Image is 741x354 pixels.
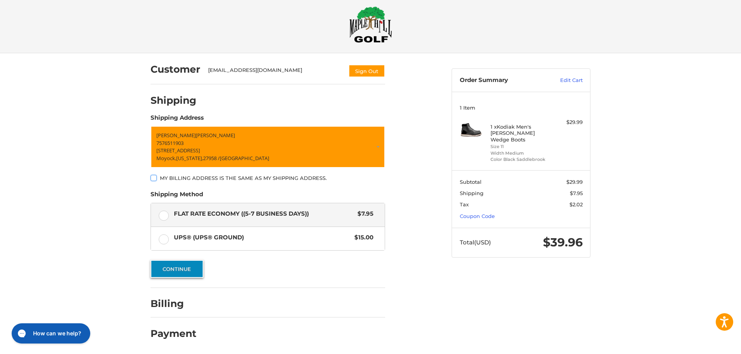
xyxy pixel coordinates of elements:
div: [EMAIL_ADDRESS][DOMAIN_NAME] [208,66,341,77]
span: Tax [460,201,469,208]
li: Color Black Saddlebrook [490,156,550,163]
span: 7576511903 [156,140,184,146]
h2: Billing [151,298,196,310]
span: Flat Rate Economy ((5-7 Business Days)) [174,209,354,218]
span: Moyock, [156,155,176,162]
span: $39.96 [543,235,583,249]
h2: Payment [151,328,196,340]
h4: 1 x Kodiak Men's [PERSON_NAME] Wedge Boots [490,124,550,143]
span: Subtotal [460,179,482,185]
h3: 1 Item [460,105,583,111]
span: [STREET_ADDRESS] [156,147,200,154]
span: [GEOGRAPHIC_DATA] [220,155,269,162]
a: Coupon Code [460,213,495,219]
legend: Shipping Address [151,113,204,126]
span: 27958 / [203,155,220,162]
label: My billing address is the same as my shipping address. [151,175,385,181]
span: $7.95 [570,190,583,196]
a: Edit Cart [543,77,583,84]
button: Continue [151,260,203,278]
span: UPS® (UPS® Ground) [174,233,351,242]
h3: Order Summary [460,77,543,84]
span: $7.95 [354,209,373,218]
span: Shipping [460,190,483,196]
a: Enter or select a different address [151,126,385,168]
h2: Customer [151,63,200,75]
h2: Shipping [151,94,196,106]
iframe: Gorgias live chat messenger [8,321,93,346]
li: Size 11 [490,143,550,150]
button: Sign Out [349,65,385,77]
span: [US_STATE], [176,155,203,162]
span: [PERSON_NAME] [196,132,235,139]
span: $15.00 [350,233,373,242]
span: $29.99 [566,179,583,185]
span: Total (USD) [460,239,491,246]
legend: Shipping Method [151,190,203,202]
span: $2.02 [569,201,583,208]
img: Maple Hill Golf [349,6,392,43]
div: $29.99 [552,119,583,126]
span: [PERSON_NAME] [156,132,196,139]
li: Width Medium [490,150,550,157]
